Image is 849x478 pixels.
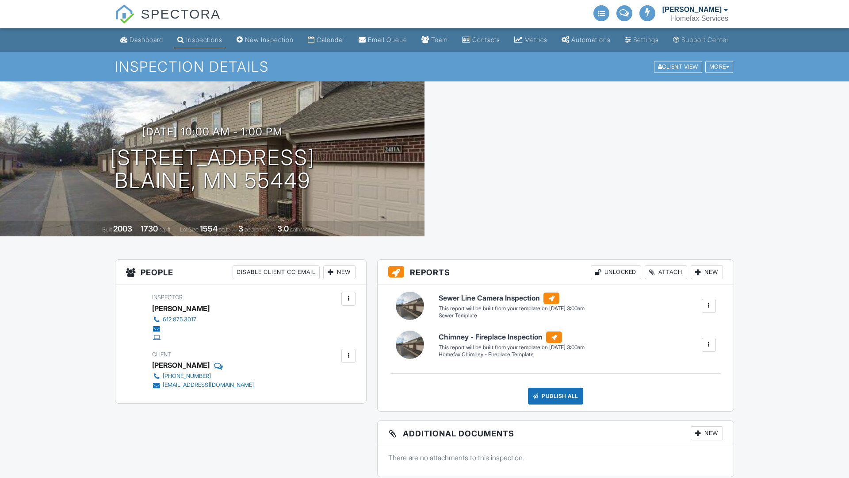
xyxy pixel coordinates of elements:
[141,4,221,23] span: SPECTORA
[653,63,704,69] a: Client View
[115,4,134,24] img: The Best Home Inspection Software - Spectora
[290,226,315,233] span: bathrooms
[654,61,702,73] div: Client View
[245,36,294,43] div: New Inspection
[163,316,196,323] div: 612.875.3017
[233,32,297,48] a: New Inspection
[378,421,734,446] h3: Additional Documents
[388,453,723,463] p: There are no attachments to this inspection.
[219,226,230,233] span: sq.ft.
[141,224,158,233] div: 1730
[691,426,723,440] div: New
[691,265,723,279] div: New
[418,32,451,48] a: Team
[152,294,183,301] span: Inspector
[621,32,662,48] a: Settings
[323,265,356,279] div: New
[633,36,659,43] div: Settings
[163,373,211,380] div: [PHONE_NUMBER]
[159,226,172,233] span: sq. ft.
[152,381,254,389] a: [EMAIL_ADDRESS][DOMAIN_NAME]
[571,36,611,43] div: Automations
[238,224,243,233] div: 3
[645,265,687,279] div: Attach
[152,302,210,315] div: [PERSON_NAME]
[110,146,315,193] h1: [STREET_ADDRESS] Blaine, MN 55449
[511,32,551,48] a: Metrics
[439,332,585,343] h6: Chimney - Fireplace Inspection
[378,260,734,285] h3: Reports
[115,59,734,74] h1: Inspection Details
[163,382,254,389] div: [EMAIL_ADDRESS][DOMAIN_NAME]
[152,358,210,372] div: [PERSON_NAME]
[431,36,448,43] div: Team
[368,36,407,43] div: Email Queue
[152,372,254,381] a: [PHONE_NUMBER]
[528,388,583,405] div: Publish All
[317,36,344,43] div: Calendar
[472,36,500,43] div: Contacts
[277,224,289,233] div: 3.0
[681,36,729,43] div: Support Center
[152,351,171,358] span: Client
[174,32,226,48] a: Inspections
[671,14,728,23] div: Homefax Services
[117,32,167,48] a: Dashboard
[591,265,641,279] div: Unlocked
[439,293,585,304] h6: Sewer Line Camera Inspection
[200,224,218,233] div: 1554
[245,226,269,233] span: bedrooms
[102,226,112,233] span: Built
[115,13,221,30] a: SPECTORA
[304,32,348,48] a: Calendar
[355,32,411,48] a: Email Queue
[705,61,734,73] div: More
[152,315,203,324] a: 612.875.3017
[439,351,585,358] div: Homefax Chimney - Fireplace Template
[524,36,547,43] div: Metrics
[142,126,283,138] h3: [DATE] 10:00 am - 1:00 pm
[662,5,722,14] div: [PERSON_NAME]
[130,36,163,43] div: Dashboard
[233,265,320,279] div: Disable Client CC Email
[439,312,585,320] div: Sewer Template
[186,36,222,43] div: Inspections
[558,32,614,48] a: Automations (Advanced)
[439,305,585,312] div: This report will be built from your template on [DATE] 3:00am
[669,32,732,48] a: Support Center
[115,260,366,285] h3: People
[439,344,585,351] div: This report will be built from your template on [DATE] 3:00am
[459,32,504,48] a: Contacts
[180,226,199,233] span: Lot Size
[113,224,132,233] div: 2003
